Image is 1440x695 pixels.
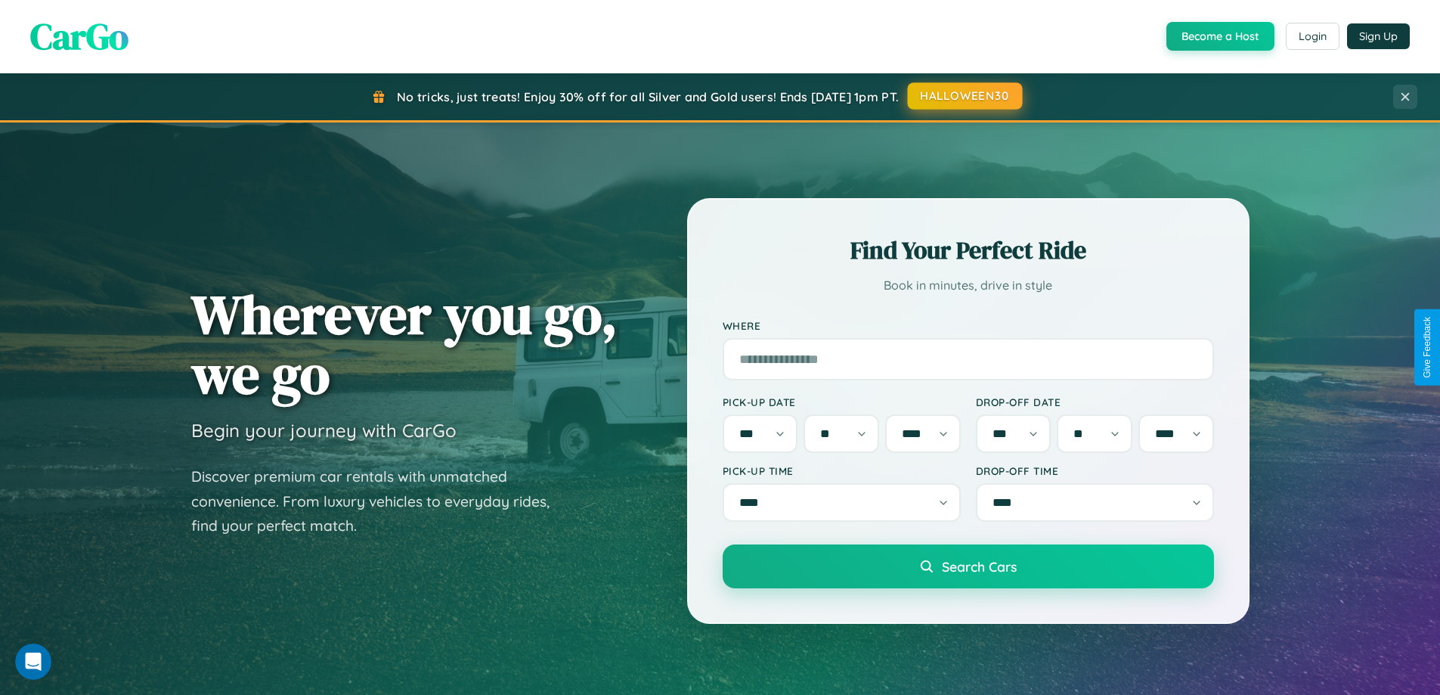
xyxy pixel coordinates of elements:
[15,644,51,680] iframe: Intercom live chat
[397,89,899,104] span: No tricks, just treats! Enjoy 30% off for all Silver and Gold users! Ends [DATE] 1pm PT.
[30,11,129,61] span: CarGo
[908,82,1023,110] button: HALLOWEEN30
[723,319,1214,332] label: Where
[976,464,1214,477] label: Drop-off Time
[191,419,457,442] h3: Begin your journey with CarGo
[1347,23,1410,49] button: Sign Up
[723,464,961,477] label: Pick-up Time
[976,396,1214,408] label: Drop-off Date
[723,275,1214,296] p: Book in minutes, drive in style
[723,545,1214,588] button: Search Cars
[1166,22,1274,51] button: Become a Host
[191,464,569,538] p: Discover premium car rentals with unmatched convenience. From luxury vehicles to everyday rides, ...
[942,558,1017,575] span: Search Cars
[723,396,961,408] label: Pick-up Date
[723,234,1214,267] h2: Find Your Perfect Ride
[1422,317,1432,378] div: Give Feedback
[1286,23,1339,50] button: Login
[191,284,618,404] h1: Wherever you go, we go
